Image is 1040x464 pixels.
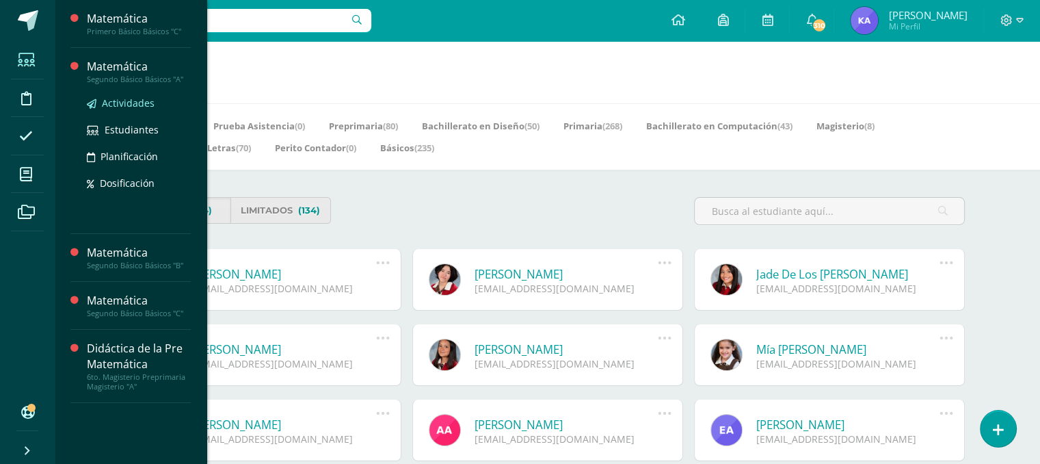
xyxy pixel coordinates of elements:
[563,115,622,137] a: Primaria(268)
[87,95,191,111] a: Actividades
[851,7,878,34] img: 390270e87af574857540ccc28fd194a4.png
[193,341,377,357] a: [PERSON_NAME]
[888,8,967,22] span: [PERSON_NAME]
[87,293,191,318] a: MatemáticaSegundo Básico Básicos "C"
[193,266,377,282] a: [PERSON_NAME]
[87,59,191,84] a: MatemáticaSegundo Básico Básicos "A"
[87,75,191,84] div: Segundo Básico Básicos "A"
[87,372,191,391] div: 6to. Magisterio Preprimaria Magisterio "A"
[475,282,658,295] div: [EMAIL_ADDRESS][DOMAIN_NAME]
[756,433,940,446] div: [EMAIL_ADDRESS][DOMAIN_NAME]
[295,120,305,132] span: (0)
[346,142,356,154] span: (0)
[193,417,377,433] a: [PERSON_NAME]
[777,120,792,132] span: (43)
[101,150,158,163] span: Planificación
[64,9,371,32] input: Busca un usuario...
[475,357,658,370] div: [EMAIL_ADDRESS][DOMAIN_NAME]
[100,177,155,190] span: Dosificación
[193,357,377,370] div: [EMAIL_ADDRESS][DOMAIN_NAME]
[213,115,305,137] a: Prueba Asistencia(0)
[475,266,658,282] a: [PERSON_NAME]
[87,149,191,164] a: Planificación
[756,357,940,370] div: [EMAIL_ADDRESS][DOMAIN_NAME]
[475,341,658,357] a: [PERSON_NAME]
[298,198,320,223] span: (134)
[236,142,251,154] span: (70)
[695,198,964,224] input: Busca al estudiante aquí...
[329,115,398,137] a: Preprimaria(80)
[230,197,331,224] a: Limitados(134)
[864,120,875,132] span: (8)
[105,123,159,136] span: Estudiantes
[475,417,658,433] a: [PERSON_NAME]
[87,261,191,270] div: Segundo Básico Básicos "B"
[475,433,658,446] div: [EMAIL_ADDRESS][DOMAIN_NAME]
[756,266,940,282] a: Jade De Los [PERSON_NAME]
[102,96,155,109] span: Actividades
[87,309,191,318] div: Segundo Básico Básicos "C"
[87,175,191,191] a: Dosificación
[87,59,191,75] div: Matemática
[383,120,398,132] span: (80)
[812,18,827,33] span: 310
[414,142,434,154] span: (235)
[275,137,356,159] a: Perito Contador(0)
[87,11,191,36] a: MatemáticaPrimero Básico Básicos "C"
[888,21,967,32] span: Mi Perfil
[756,417,940,433] a: [PERSON_NAME]
[87,27,191,36] div: Primero Básico Básicos "C"
[87,245,191,270] a: MatemáticaSegundo Básico Básicos "B"
[422,115,539,137] a: Bachillerato en Diseño(50)
[87,122,191,138] a: Estudiantes
[524,120,539,132] span: (50)
[87,341,191,372] div: Didáctica de la Pre Matemática
[756,341,940,357] a: Mía [PERSON_NAME]
[646,115,792,137] a: Bachillerato en Computación(43)
[87,245,191,261] div: Matemática
[193,433,377,446] div: [EMAIL_ADDRESS][DOMAIN_NAME]
[816,115,875,137] a: Magisterio(8)
[756,282,940,295] div: [EMAIL_ADDRESS][DOMAIN_NAME]
[87,341,191,391] a: Didáctica de la Pre Matemática6to. Magisterio Preprimaria Magisterio "A"
[87,11,191,27] div: Matemática
[602,120,622,132] span: (268)
[193,282,377,295] div: [EMAIL_ADDRESS][DOMAIN_NAME]
[380,137,434,159] a: Básicos(235)
[87,293,191,309] div: Matemática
